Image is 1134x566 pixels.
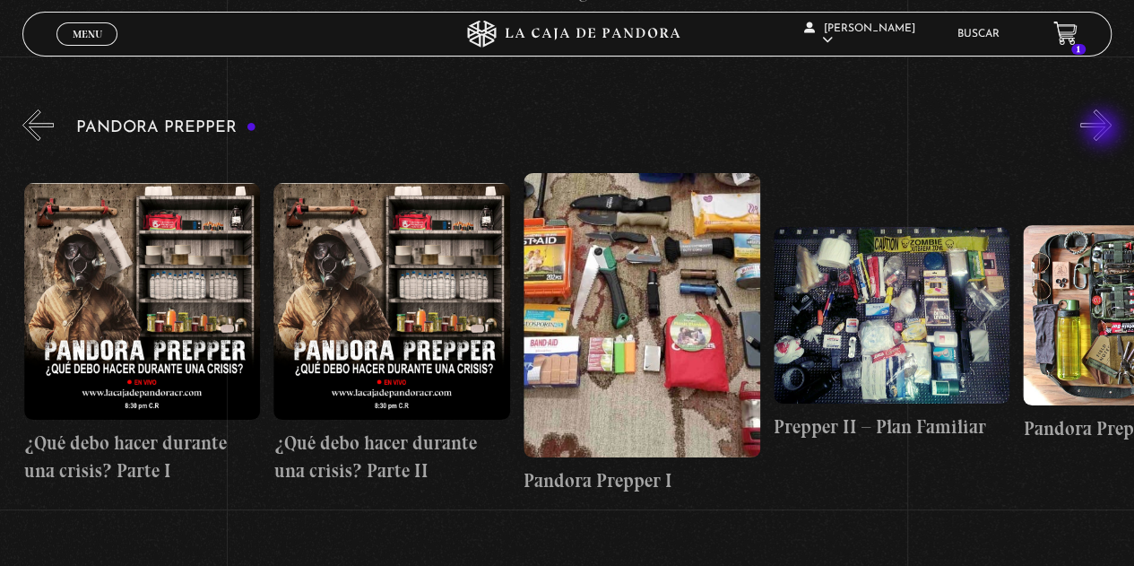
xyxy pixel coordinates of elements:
a: ¿Qué debo hacer durante una crisis? Parte I [24,154,261,513]
span: Menu [73,29,102,39]
h4: ¿Qué debo hacer durante una crisis? Parte I [24,429,261,485]
a: Pandora Prepper I [524,154,760,513]
a: Buscar [957,29,1000,39]
a: ¿Qué debo hacer durante una crisis? Parte II [273,154,510,513]
h4: Pandora Prepper I [524,466,760,495]
span: [PERSON_NAME] [804,23,915,46]
h4: Prepper II – Plan Familiar [774,413,1010,441]
h3: Pandora Prepper [76,119,256,136]
button: Previous [22,109,54,141]
span: 1 [1071,44,1086,55]
span: Cerrar [66,43,108,56]
h4: ¿Qué debo hacer durante una crisis? Parte II [273,429,510,485]
button: Next [1080,109,1112,141]
a: Prepper II – Plan Familiar [774,154,1010,513]
a: 1 [1053,22,1078,46]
